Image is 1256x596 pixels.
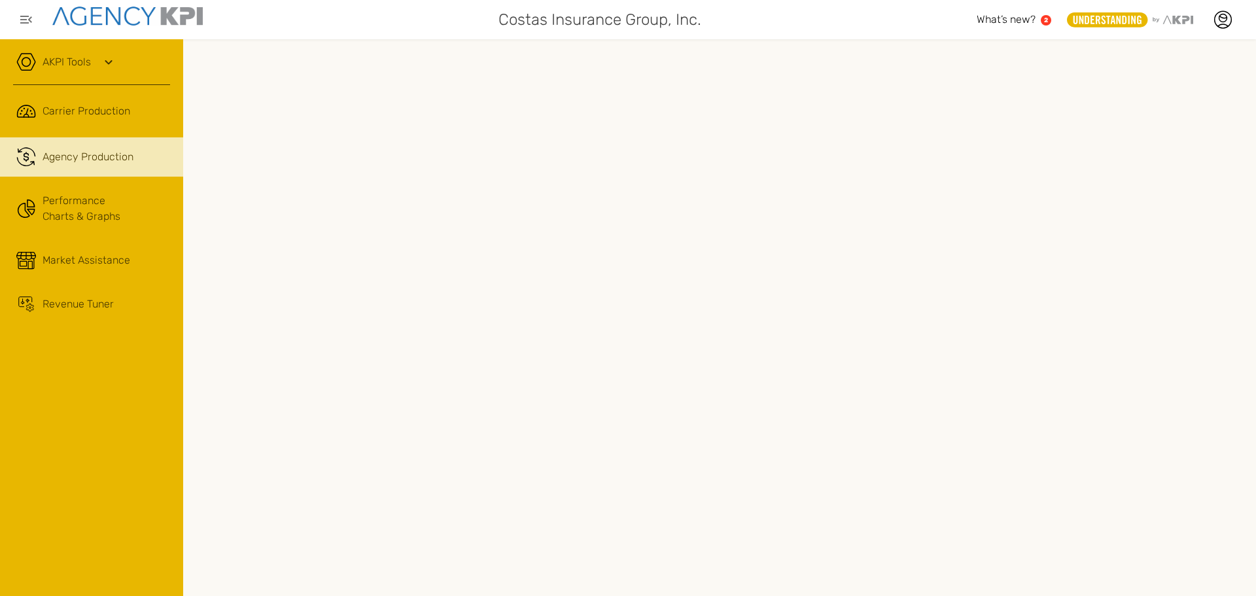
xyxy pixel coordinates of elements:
[1044,16,1048,24] text: 2
[43,103,130,119] span: Carrier Production
[43,54,91,70] a: AKPI Tools
[43,149,133,165] span: Agency Production
[52,7,203,26] img: agencykpi-logo-550x69-2d9e3fa8.png
[977,13,1036,26] span: What’s new?
[498,8,701,31] span: Costas Insurance Group, Inc.
[43,296,114,312] div: Revenue Tuner
[1041,15,1051,26] a: 2
[43,253,130,268] div: Market Assistance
